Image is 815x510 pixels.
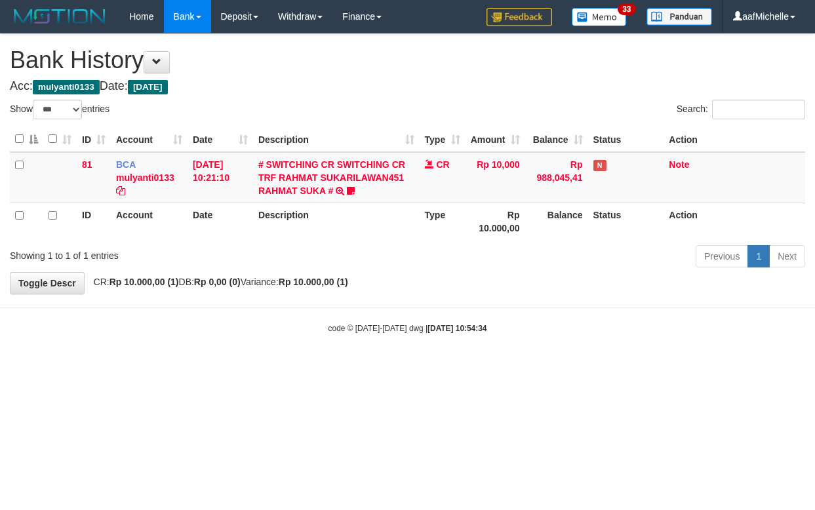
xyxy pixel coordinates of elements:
a: # SWITCHING CR SWITCHING CR TRF RAHMAT SUKARILAWAN451 RAHMAT SUKA # [258,159,405,196]
small: code © [DATE]-[DATE] dwg | [328,324,487,333]
th: : activate to sort column descending [10,127,43,152]
th: Status [588,203,664,240]
a: Previous [696,245,748,267]
strong: Rp 10.000,00 (1) [109,277,179,287]
th: Action [664,127,805,152]
input: Search: [712,100,805,119]
a: 1 [747,245,770,267]
a: Next [769,245,805,267]
a: Copy mulyanti0133 to clipboard [116,186,125,196]
th: Description: activate to sort column ascending [253,127,420,152]
span: mulyanti0133 [33,80,100,94]
th: : activate to sort column ascending [43,127,77,152]
th: Amount: activate to sort column ascending [466,127,525,152]
th: Rp 10.000,00 [466,203,525,240]
strong: Rp 10.000,00 (1) [279,277,348,287]
span: CR [436,159,449,170]
label: Search: [677,100,805,119]
img: MOTION_logo.png [10,7,109,26]
th: Date [188,203,253,240]
span: BCA [116,159,136,170]
td: Rp 10,000 [466,152,525,203]
select: Showentries [33,100,82,119]
strong: [DATE] 10:54:34 [427,324,487,333]
h1: Bank History [10,47,805,73]
label: Show entries [10,100,109,119]
img: Feedback.jpg [487,8,552,26]
th: Type [420,203,466,240]
td: [DATE] 10:21:10 [188,152,253,203]
th: Account: activate to sort column ascending [111,127,188,152]
th: Type: activate to sort column ascending [420,127,466,152]
a: Note [669,159,689,170]
th: Date: activate to sort column ascending [188,127,253,152]
strong: Rp 0,00 (0) [194,277,241,287]
span: Has Note [593,160,606,171]
div: Showing 1 to 1 of 1 entries [10,244,330,262]
th: Balance [525,203,588,240]
th: ID [77,203,111,240]
span: 33 [618,3,635,15]
a: mulyanti0133 [116,172,174,183]
th: Balance: activate to sort column ascending [525,127,588,152]
span: [DATE] [128,80,168,94]
span: CR: DB: Variance: [87,277,348,287]
th: Account [111,203,188,240]
img: Button%20Memo.svg [572,8,627,26]
td: Rp 988,045,41 [525,152,588,203]
span: 81 [82,159,92,170]
h4: Acc: Date: [10,80,805,93]
a: Toggle Descr [10,272,85,294]
th: ID: activate to sort column ascending [77,127,111,152]
img: panduan.png [646,8,712,26]
th: Status [588,127,664,152]
th: Action [664,203,805,240]
th: Description [253,203,420,240]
